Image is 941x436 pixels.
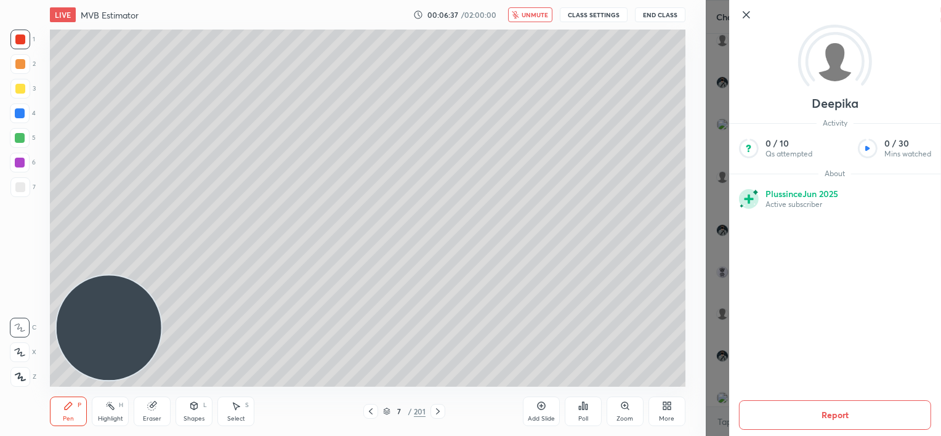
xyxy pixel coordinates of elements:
[10,318,36,337] div: C
[815,42,855,81] img: default.png
[528,416,555,422] div: Add Slide
[818,169,851,179] span: About
[765,200,838,209] p: Active subscriber
[817,118,854,128] span: Activity
[578,416,588,422] div: Poll
[765,188,838,200] p: Plus since Jun 2025
[508,7,552,22] button: unmute
[616,416,633,422] div: Zoom
[765,138,812,149] p: 0 / 10
[50,7,76,22] div: LIVE
[10,54,36,74] div: 2
[227,416,245,422] div: Select
[812,99,858,108] p: Deepika
[393,408,405,415] div: 7
[81,9,139,21] h4: MVB Estimator
[414,406,426,417] div: 201
[63,416,74,422] div: Pen
[10,30,35,49] div: 1
[635,7,685,22] button: End Class
[10,342,36,362] div: X
[10,79,36,99] div: 3
[10,367,36,387] div: Z
[10,103,36,123] div: 4
[10,128,36,148] div: 5
[10,153,36,172] div: 6
[765,149,812,159] p: Qs attempted
[659,416,674,422] div: More
[78,402,81,408] div: P
[408,408,411,415] div: /
[119,402,123,408] div: H
[98,416,123,422] div: Highlight
[203,402,207,408] div: L
[560,7,628,22] button: CLASS SETTINGS
[884,138,931,149] p: 0 / 30
[143,416,161,422] div: Eraser
[10,177,36,197] div: 7
[184,416,204,422] div: Shapes
[884,149,931,159] p: Mins watched
[739,400,931,430] button: Report
[522,10,548,19] span: unmute
[245,402,249,408] div: S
